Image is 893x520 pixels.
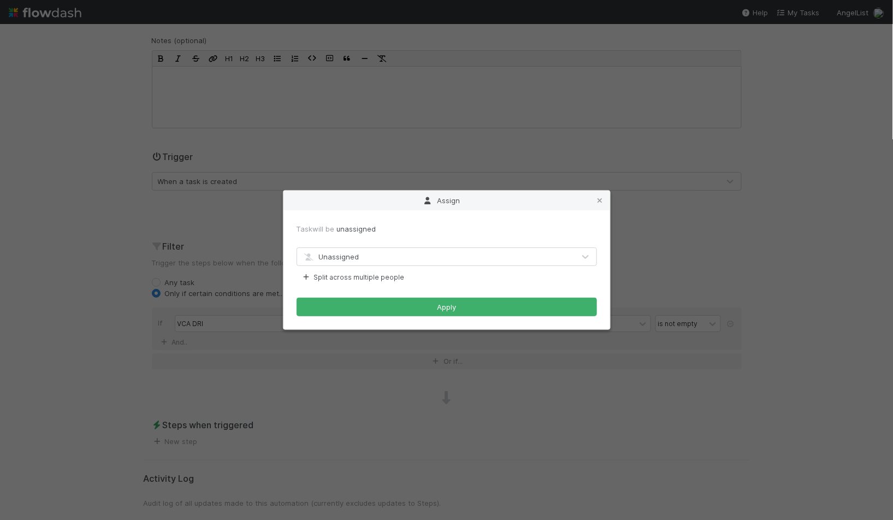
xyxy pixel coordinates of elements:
[297,298,597,316] button: Apply
[303,252,359,261] span: Unassigned
[337,224,376,233] span: unassigned
[297,223,597,234] div: Task will be
[297,270,409,285] button: Split across multiple people
[283,191,610,210] div: Assign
